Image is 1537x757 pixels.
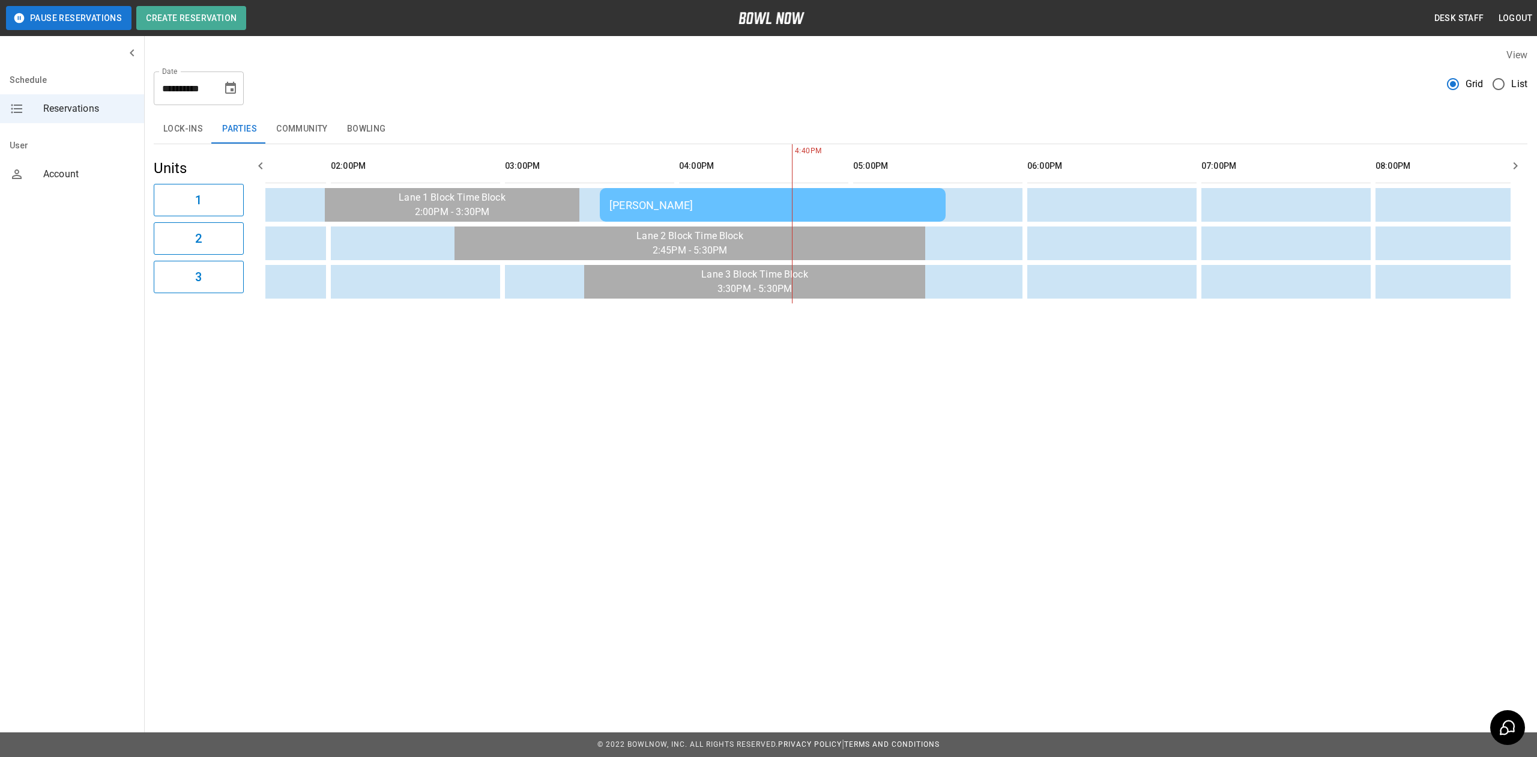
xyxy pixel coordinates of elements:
[213,115,267,144] button: Parties
[43,167,134,181] span: Account
[6,6,131,30] button: Pause Reservations
[609,199,936,211] div: [PERSON_NAME]
[154,115,1527,144] div: inventory tabs
[597,740,778,749] span: © 2022 BowlNow, Inc. All Rights Reserved.
[136,6,246,30] button: Create Reservation
[267,115,337,144] button: Community
[195,229,202,248] h6: 2
[219,76,243,100] button: Choose date, selected date is Aug 24, 2025
[154,222,244,255] button: 2
[778,740,842,749] a: Privacy Policy
[337,115,396,144] button: Bowling
[154,184,244,216] button: 1
[1466,77,1484,91] span: Grid
[1511,77,1527,91] span: List
[154,115,213,144] button: Lock-ins
[154,159,244,178] h5: Units
[43,102,134,116] span: Reservations
[792,145,795,157] span: 4:40PM
[154,261,244,293] button: 3
[844,740,940,749] a: Terms and Conditions
[1506,49,1527,61] label: View
[738,12,805,24] img: logo
[195,190,202,210] h6: 1
[195,267,202,287] h6: 3
[1494,7,1537,29] button: Logout
[1430,7,1489,29] button: Desk Staff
